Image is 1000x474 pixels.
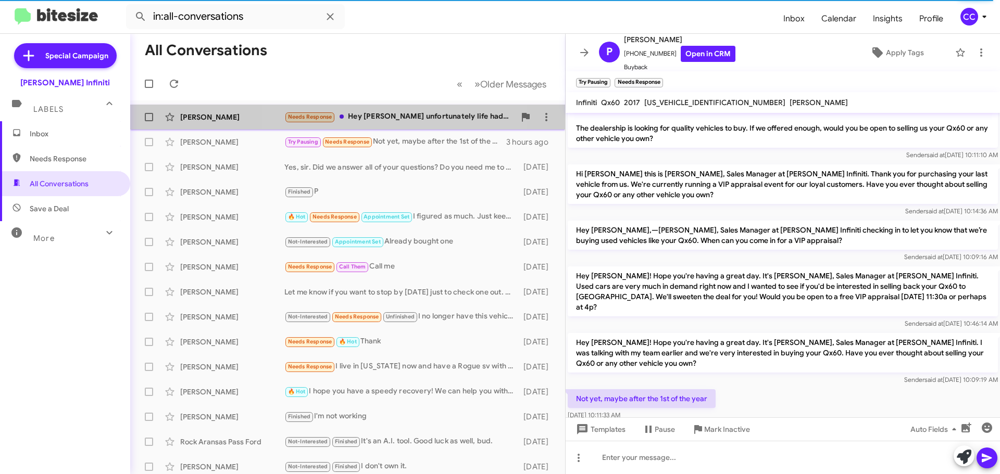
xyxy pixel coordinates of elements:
[284,211,518,223] div: I figured as much. Just keeping the AI wizards on their toes.
[325,138,369,145] span: Needs Response
[474,78,480,91] span: »
[568,266,998,316] p: Hey [PERSON_NAME]! Hope you're having a great day. It's [PERSON_NAME], Sales Manager at [PERSON_N...
[568,164,998,204] p: Hi [PERSON_NAME] this is [PERSON_NAME], Sales Manager at [PERSON_NAME] Infiniti. Thank you for pu...
[518,262,557,272] div: [DATE]
[284,460,518,472] div: I don't own it.
[288,263,332,270] span: Needs Response
[468,73,553,95] button: Next
[451,73,553,95] nav: Page navigation example
[624,62,735,72] span: Buyback
[634,420,683,439] button: Pause
[288,363,332,370] span: Needs Response
[518,312,557,322] div: [DATE]
[506,137,557,147] div: 3 hours ago
[339,338,357,345] span: 🔥 Hot
[288,188,311,195] span: Finished
[644,98,785,107] span: [US_VEHICLE_IDENTIFICATION_NUMBER]
[926,207,944,215] span: said at
[30,178,89,189] span: All Conversations
[905,319,998,327] span: Sender [DATE] 10:46:14 AM
[924,376,943,383] span: said at
[865,4,911,34] span: Insights
[952,8,989,25] button: CC
[180,262,284,272] div: [PERSON_NAME]
[284,287,518,297] div: Let me know if you want to stop by [DATE] just to check one out. Have a good evening!
[180,312,284,322] div: [PERSON_NAME]
[180,362,284,372] div: [PERSON_NAME]
[904,376,998,383] span: Sender [DATE] 10:09:19 AM
[335,463,358,470] span: Finished
[284,386,518,398] div: I hope you have a speedy recovery! We can help you with the process over the phone or arrange a v...
[145,42,267,59] h1: All Conversations
[284,162,518,172] div: Yes, sir. Did we answer all of your questions? Do you need me to send over any information?
[180,212,284,222] div: [PERSON_NAME]
[568,87,998,148] p: Hi [PERSON_NAME] this is [PERSON_NAME], Sales Manager at [PERSON_NAME] Infiniti. Thanks for being...
[180,437,284,447] div: Rock Aransas Pass Ford
[790,98,848,107] span: [PERSON_NAME]
[606,44,612,60] span: P
[180,112,284,122] div: [PERSON_NAME]
[566,420,634,439] button: Templates
[775,4,813,34] a: Inbox
[886,43,924,62] span: Apply Tags
[518,412,557,422] div: [DATE]
[126,4,345,29] input: Search
[813,4,865,34] a: Calendar
[457,78,463,91] span: «
[925,319,943,327] span: said at
[335,313,379,320] span: Needs Response
[911,4,952,34] a: Profile
[30,129,118,139] span: Inbox
[312,213,357,220] span: Needs Response
[574,420,626,439] span: Templates
[576,98,597,107] span: Infiniti
[518,387,557,397] div: [DATE]
[518,287,557,297] div: [DATE]
[624,33,735,46] span: [PERSON_NAME]
[518,337,557,347] div: [DATE]
[45,50,108,61] span: Special Campaign
[30,203,69,214] span: Save a Deal
[284,311,518,323] div: I no longer have this vehicle.
[30,153,118,164] span: Needs Response
[288,313,328,320] span: Not-Interested
[288,388,306,395] span: 🔥 Hot
[904,253,998,261] span: Sender [DATE] 10:09:16 AM
[288,213,306,220] span: 🔥 Hot
[518,237,557,247] div: [DATE]
[518,212,557,222] div: [DATE]
[284,261,518,273] div: Call me
[518,162,557,172] div: [DATE]
[615,78,662,87] small: Needs Response
[180,387,284,397] div: [PERSON_NAME]
[624,98,640,107] span: 2017
[480,79,546,90] span: Older Messages
[518,187,557,197] div: [DATE]
[568,221,998,250] p: Hey [PERSON_NAME],—[PERSON_NAME], Sales Manager at [PERSON_NAME] Infiniti checking in to let you ...
[655,420,675,439] span: Pause
[335,438,358,445] span: Finished
[14,43,117,68] a: Special Campaign
[681,46,735,62] a: Open in CRM
[518,462,557,472] div: [DATE]
[924,253,943,261] span: said at
[518,362,557,372] div: [DATE]
[180,462,284,472] div: [PERSON_NAME]
[288,338,332,345] span: Needs Response
[683,420,758,439] button: Mark Inactive
[960,8,978,25] div: CC
[284,236,518,248] div: Already bought one
[927,151,945,159] span: said at
[902,420,969,439] button: Auto Fields
[288,113,332,120] span: Needs Response
[33,105,64,114] span: Labels
[576,78,610,87] small: Try Pausing
[33,234,55,243] span: More
[601,98,620,107] span: Qx60
[284,111,515,123] div: Hey [PERSON_NAME] unfortunately life had a different path for me. I'm going through divorce and c...
[284,336,518,348] div: Thank
[704,420,750,439] span: Mark Inactive
[180,137,284,147] div: [PERSON_NAME]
